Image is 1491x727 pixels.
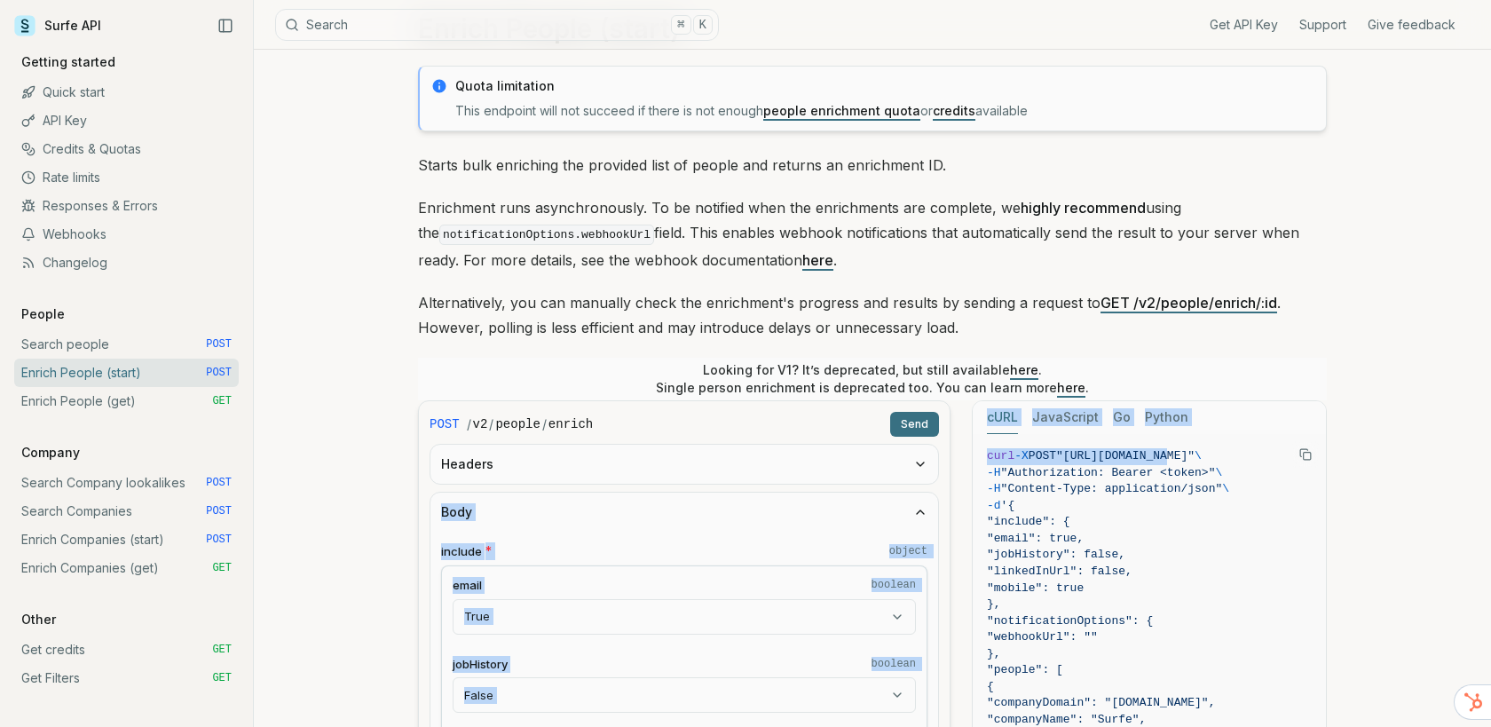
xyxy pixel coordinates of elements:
[987,565,1132,578] span: "linkedInUrl": false,
[987,696,1215,709] span: "companyDomain": "[DOMAIN_NAME]",
[206,476,232,490] span: POST
[14,163,239,192] a: Rate limits
[14,444,87,462] p: Company
[14,249,239,277] a: Changelog
[889,544,927,558] code: object
[212,671,232,685] span: GET
[987,713,1146,726] span: "companyName": "Surfe",
[1222,482,1229,495] span: \
[1215,466,1222,479] span: \
[418,153,1327,178] p: Starts bulk enriching the provided list of people and returns an enrichment ID.
[1113,401,1131,434] button: Go
[495,415,540,433] code: people
[14,78,239,107] a: Quick start
[1001,466,1216,479] span: "Authorization: Bearer <token>"
[212,561,232,575] span: GET
[987,466,1001,479] span: -H
[14,107,239,135] a: API Key
[14,53,122,71] p: Getting started
[1299,16,1346,34] a: Support
[14,664,239,692] a: Get Filters GET
[206,504,232,518] span: POST
[656,361,1089,397] p: Looking for V1? It’s deprecated, but still available . Single person enrichment is deprecated too...
[987,548,1125,561] span: "jobHistory": false,
[473,415,488,433] code: v2
[763,103,920,118] a: people enrichment quota
[14,135,239,163] a: Credits & Quotas
[548,415,593,433] code: enrich
[987,680,994,693] span: {
[430,445,938,484] button: Headers
[212,643,232,657] span: GET
[1210,16,1278,34] a: Get API Key
[1145,401,1188,434] button: Python
[1021,199,1146,217] strong: highly recommend
[1014,449,1029,462] span: -X
[455,77,1315,95] p: Quota limitation
[455,102,1315,120] p: This endpoint will not succeed if there is not enough or available
[872,578,916,592] code: boolean
[453,656,508,673] span: jobHistory
[1368,16,1455,34] a: Give feedback
[987,663,1063,676] span: "people": [
[441,543,482,560] span: include
[933,103,975,118] a: credits
[1292,441,1319,468] button: Copy Text
[987,614,1153,628] span: "notificationOptions": {
[212,12,239,39] button: Collapse Sidebar
[1056,449,1195,462] span: "[URL][DOMAIN_NAME]"
[1010,362,1038,377] a: here
[1029,449,1056,462] span: POST
[987,401,1018,434] button: cURL
[1057,380,1085,395] a: here
[987,499,1001,512] span: -d
[14,497,239,525] a: Search Companies POST
[206,533,232,547] span: POST
[1195,449,1202,462] span: \
[275,9,719,41] button: Search⌘K
[418,195,1327,273] p: Enrichment runs asynchronously. To be notified when the enrichments are complete, we using the fi...
[14,330,239,359] a: Search people POST
[671,15,690,35] kbd: ⌘
[418,290,1327,340] p: Alternatively, you can manually check the enrichment's progress and results by sending a request ...
[453,577,482,594] span: email
[693,15,713,35] kbd: K
[14,305,72,323] p: People
[467,415,471,433] span: /
[890,412,939,437] button: Send
[14,611,63,628] p: Other
[987,647,1001,660] span: },
[1001,499,1015,512] span: '{
[802,251,833,269] a: here
[14,636,239,664] a: Get credits GET
[1001,482,1223,495] span: "Content-Type: application/json"
[14,525,239,554] a: Enrich Companies (start) POST
[206,366,232,380] span: POST
[430,415,460,433] span: POST
[987,532,1084,545] span: "email": true,
[987,597,1001,611] span: },
[987,515,1070,528] span: "include": {
[14,387,239,415] a: Enrich People (get) GET
[987,581,1084,595] span: "mobile": true
[987,630,1098,644] span: "webhookUrl": ""
[1032,401,1099,434] button: JavaScript
[872,657,916,671] code: boolean
[987,449,1014,462] span: curl
[430,493,938,532] button: Body
[439,225,654,245] code: notificationOptions.webhookUrl
[14,554,239,582] a: Enrich Companies (get) GET
[1100,294,1277,312] a: GET /v2/people/enrich/:id
[14,192,239,220] a: Responses & Errors
[14,220,239,249] a: Webhooks
[14,469,239,497] a: Search Company lookalikes POST
[489,415,493,433] span: /
[14,359,239,387] a: Enrich People (start) POST
[987,482,1001,495] span: -H
[542,415,547,433] span: /
[206,337,232,352] span: POST
[14,12,101,39] a: Surfe API
[212,394,232,408] span: GET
